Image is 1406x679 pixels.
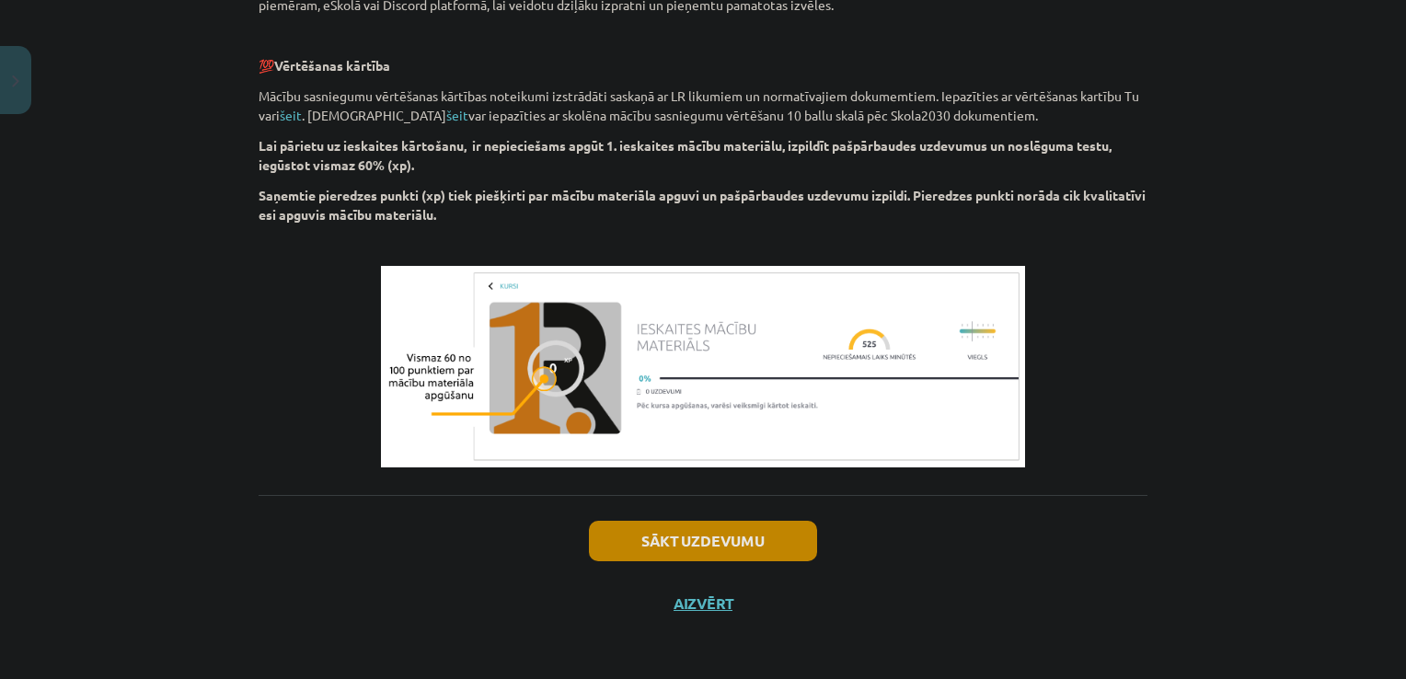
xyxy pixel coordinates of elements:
[259,187,1146,223] strong: Saņemtie pieredzes punkti (xp) tiek piešķirti par mācību materiāla apguvi un pašpārbaudes uzdevum...
[12,75,19,87] img: icon-close-lesson-0947bae3869378f0d4975bcd49f059093ad1ed9edebbc8119c70593378902aed.svg
[274,57,390,74] strong: Vērtēšanas kārtība
[280,107,302,123] a: šeit
[446,107,468,123] a: šeit
[589,521,817,561] button: Sākt uzdevumu
[668,594,738,613] button: Aizvērt
[259,137,1112,173] strong: Lai pārietu uz ieskaites kārtošanu, ir nepieciešams apgūt 1. ieskaites mācību materiālu, izpildīt...
[259,86,1147,125] p: Mācību sasniegumu vērtēšanas kārtības noteikumi izstrādāti saskaņā ar LR likumiem un normatīvajie...
[259,56,1147,75] p: 💯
